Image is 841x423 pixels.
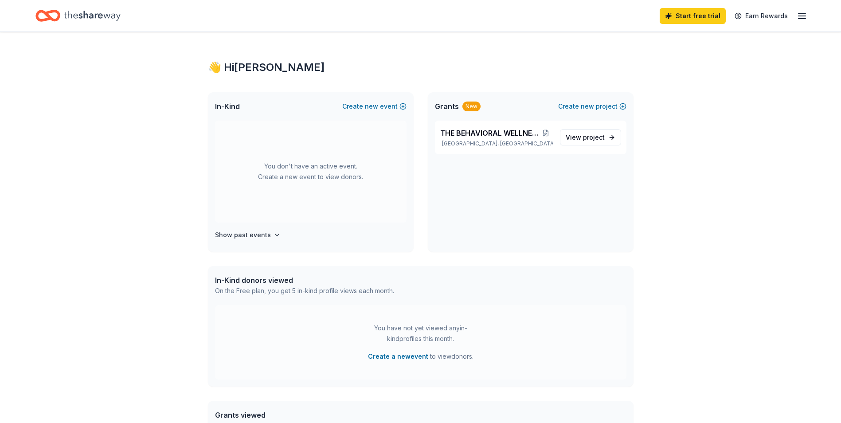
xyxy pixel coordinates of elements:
a: Earn Rewards [729,8,793,24]
button: Createnewproject [558,101,626,112]
span: new [365,101,378,112]
span: new [581,101,594,112]
div: You have not yet viewed any in-kind profiles this month. [365,323,476,344]
span: to view donors . [368,351,473,362]
span: In-Kind [215,101,240,112]
a: View project [560,129,621,145]
span: Grants [435,101,459,112]
h4: Show past events [215,230,271,240]
div: In-Kind donors viewed [215,275,394,286]
span: View [566,132,605,143]
div: On the Free plan, you get 5 in-kind profile views each month. [215,286,394,296]
a: Home [35,5,121,26]
div: 👋 Hi [PERSON_NAME] [208,60,634,74]
div: You don't have an active event. Create a new event to view donors. [215,121,407,223]
div: New [462,102,481,111]
span: project [583,133,605,141]
a: Start free trial [660,8,726,24]
div: Grants viewed [215,410,389,420]
span: THE BEHAVIORAL WELLNESS CENTER [440,128,540,138]
button: Create a newevent [368,351,428,362]
p: [GEOGRAPHIC_DATA], [GEOGRAPHIC_DATA] [440,140,553,147]
button: Createnewevent [342,101,407,112]
button: Show past events [215,230,281,240]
